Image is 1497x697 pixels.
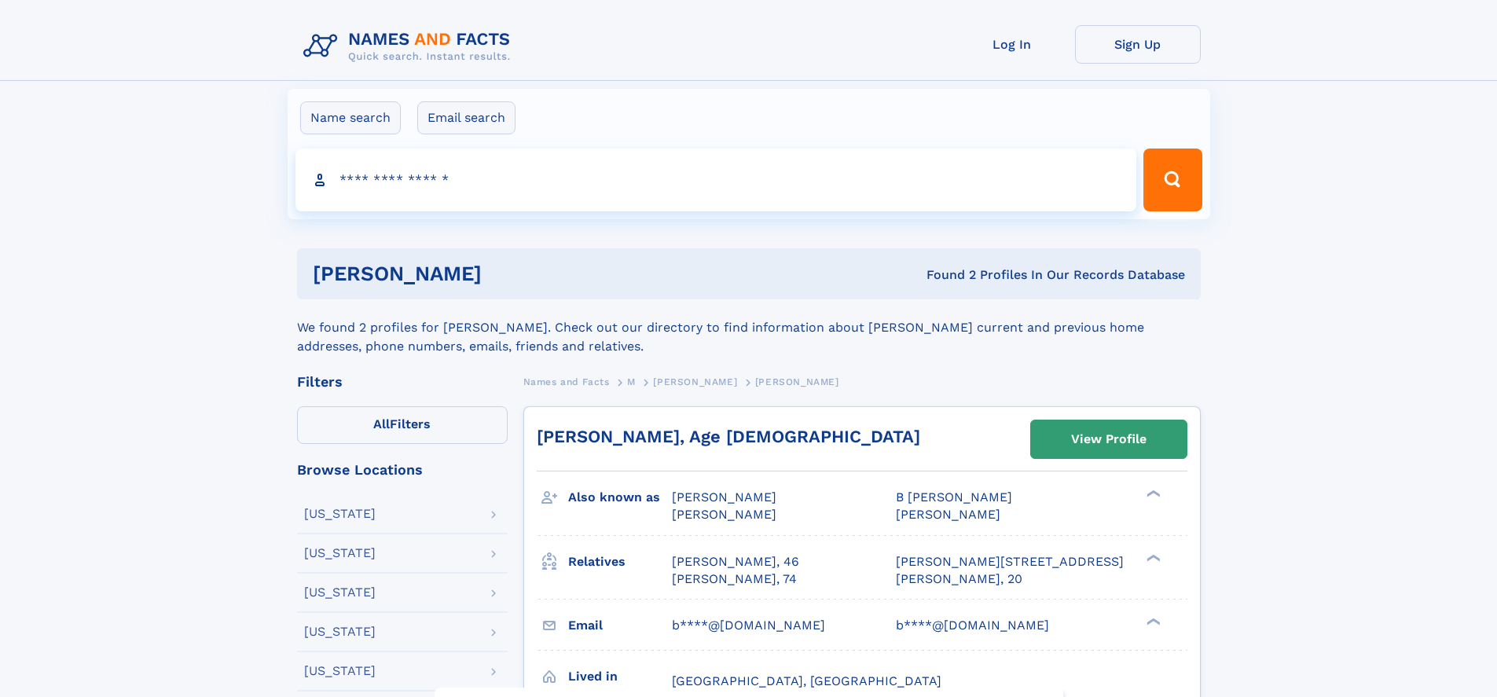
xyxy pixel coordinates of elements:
input: search input [295,149,1137,211]
div: We found 2 profiles for [PERSON_NAME]. Check out our directory to find information about [PERSON_... [297,299,1201,356]
span: All [373,416,390,431]
div: ❯ [1143,489,1161,499]
a: Names and Facts [523,372,610,391]
a: M [627,372,636,391]
a: View Profile [1031,420,1187,458]
button: Search Button [1143,149,1202,211]
a: [PERSON_NAME], 74 [672,570,797,588]
h3: Also known as [568,484,672,511]
div: [US_STATE] [304,665,376,677]
a: Log In [949,25,1075,64]
span: [PERSON_NAME] [653,376,737,387]
img: Logo Names and Facts [297,25,523,68]
div: [US_STATE] [304,625,376,638]
div: [US_STATE] [304,547,376,559]
div: ❯ [1143,552,1161,563]
span: [PERSON_NAME] [755,376,839,387]
span: [PERSON_NAME] [672,490,776,504]
h3: Relatives [568,548,672,575]
div: [US_STATE] [304,586,376,599]
div: Browse Locations [297,463,508,477]
span: B [PERSON_NAME] [896,490,1012,504]
a: [PERSON_NAME], 20 [896,570,1022,588]
a: [PERSON_NAME] [653,372,737,391]
span: M [627,376,636,387]
label: Email search [417,101,516,134]
a: [PERSON_NAME], 46 [672,553,799,570]
span: [PERSON_NAME] [672,507,776,522]
div: Filters [297,375,508,389]
a: [PERSON_NAME][STREET_ADDRESS] [896,553,1124,570]
div: ❯ [1143,616,1161,626]
span: [GEOGRAPHIC_DATA], [GEOGRAPHIC_DATA] [672,673,941,688]
div: View Profile [1071,421,1147,457]
label: Name search [300,101,401,134]
label: Filters [297,406,508,444]
h3: Email [568,612,672,639]
span: [PERSON_NAME] [896,507,1000,522]
div: [US_STATE] [304,508,376,520]
div: Found 2 Profiles In Our Records Database [704,266,1185,284]
a: Sign Up [1075,25,1201,64]
h3: Lived in [568,663,672,690]
a: [PERSON_NAME], Age [DEMOGRAPHIC_DATA] [537,427,920,446]
h1: [PERSON_NAME] [313,264,704,284]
